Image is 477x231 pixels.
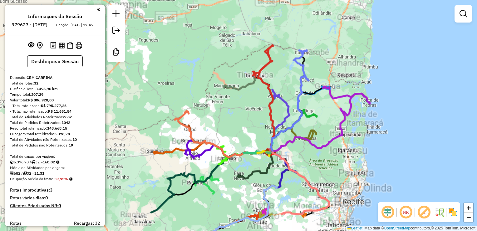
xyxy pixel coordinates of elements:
button: Visualizar Romaneio [66,41,74,50]
strong: 21,31 [34,171,44,176]
button: Exibir sessão original [27,40,36,50]
a: Exibir filtros [457,8,470,20]
h4: Rotas improdutivas: [10,187,100,193]
div: Distância Total: [10,86,100,92]
a: Zoom in [464,203,473,213]
div: Total de Pedidos não Roteirizados: [10,142,100,148]
a: Rotas [10,221,22,226]
strong: R$ 795.277,26 [41,103,66,108]
span: Ocultar NR [398,205,413,220]
em: Média calculada utilizando a maior ocupação (%Peso ou %Cubagem) de cada rota da sessão. Rotas cro... [69,177,72,181]
span: + [467,204,471,212]
strong: 19 [69,143,73,147]
strong: 59,95% [54,177,68,181]
strong: R$ 806.928,80 [28,98,54,102]
strong: 1042 [61,120,70,125]
div: 682 / 32 = [10,171,100,176]
span: Ocupação média da frota: [10,177,53,181]
strong: 148.668,15 [47,126,67,131]
span: − [467,213,471,221]
img: Fluxo de ruas [435,207,445,217]
div: - Total não roteirizado: [10,109,100,114]
strong: 32 [34,81,38,85]
i: Meta Caixas/viagem: 1,00 Diferença: 167,02 [56,160,59,164]
button: Imprimir Rotas [74,41,83,50]
div: Tempo total: [10,92,100,97]
strong: 3.496,90 km [36,86,58,91]
a: OpenStreetMap [384,226,411,230]
div: Criação: [DATE] 17:45 [54,22,96,28]
a: Clique aqui para minimizar o painel [97,6,100,13]
h4: Informações da Sessão [28,13,82,19]
div: Cubagem total roteirizado: [10,131,100,137]
div: Total de rotas: [10,80,100,86]
h6: 979627 - [DATE] [12,22,47,28]
h4: Recargas: 32 [74,221,100,226]
i: Total de Atividades [10,172,14,175]
button: Visualizar relatório de Roteirização [57,41,66,49]
div: Total de Atividades não Roteirizadas: [10,137,100,142]
span: Exibir rótulo [416,205,431,220]
button: Logs desbloquear sessão [49,41,57,50]
div: Valor total: [10,97,100,103]
button: Desbloquear Sessão [27,55,83,67]
strong: 0 [45,195,48,201]
strong: 682 [65,115,72,119]
div: 5.376,78 / 32 = [10,159,100,165]
strong: 3 [50,187,52,193]
div: Total de Atividades Roteirizadas: [10,114,100,120]
i: Total de rotas [31,160,35,164]
strong: 5.376,78 [54,131,70,136]
h4: Rotas vários dias: [10,195,100,201]
div: - Total roteirizado: [10,103,100,109]
strong: 207:29 [31,92,43,97]
img: Exibir/Ocultar setores [448,207,458,217]
div: Depósito: [10,75,100,80]
strong: R$ 11.651,54 [48,109,71,114]
a: Leaflet [347,226,362,230]
i: Cubagem total roteirizado [10,160,14,164]
strong: 10 [72,137,77,142]
div: Total de Pedidos Roteirizados: [10,120,100,126]
div: Total de caixas por viagem: [10,154,100,159]
div: Média de Atividades por viagem: [10,165,100,171]
a: Criar modelo [110,46,122,60]
strong: 168,02 [43,160,55,164]
a: Exportar sessão [110,24,122,38]
div: Map data © contributors,© 2025 TomTom, Microsoft [346,226,477,231]
div: Peso total roteirizado: [10,126,100,131]
strong: CBM CARPINA [27,75,52,80]
span: | [363,226,364,230]
a: Zoom out [464,213,473,222]
button: Centralizar mapa no depósito ou ponto de apoio [36,41,44,50]
a: Nova sessão e pesquisa [110,8,122,22]
strong: 0 [58,203,61,208]
span: Ocultar deslocamento [380,205,395,220]
i: Total de rotas [23,172,27,175]
h4: Clientes Priorizados NR: [10,203,100,208]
